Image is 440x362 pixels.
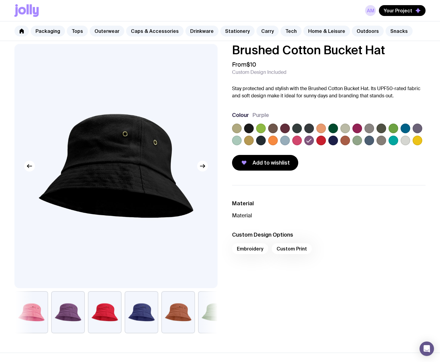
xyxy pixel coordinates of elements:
[232,44,426,56] h1: Brushed Cotton Bucket Hat
[31,26,65,36] a: Packaging
[232,155,298,171] button: Add to wishlist
[365,5,376,16] a: AM
[232,85,426,99] p: Stay protected and stylish with the Brushed Cotton Bucket Hat. Its UPF50-rated fabric and soft de...
[232,61,256,68] span: From
[379,5,426,16] button: Your Project
[420,342,434,356] div: Open Intercom Messenger
[253,159,290,166] span: Add to wishlist
[67,26,88,36] a: Tops
[303,26,350,36] a: Home & Leisure
[232,200,426,207] h3: Material
[386,26,413,36] a: Snacks
[352,26,384,36] a: Outdoors
[90,26,124,36] a: Outerwear
[246,61,256,68] span: $10
[253,112,269,119] span: Purple
[280,26,302,36] a: Tech
[232,212,426,219] p: Material
[232,112,249,119] h3: Colour
[220,26,255,36] a: Stationery
[232,69,287,75] span: Custom Design Included
[126,26,184,36] a: Caps & Accessories
[256,26,279,36] a: Carry
[185,26,218,36] a: Drinkware
[232,231,426,238] h3: Custom Design Options
[384,8,412,14] span: Your Project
